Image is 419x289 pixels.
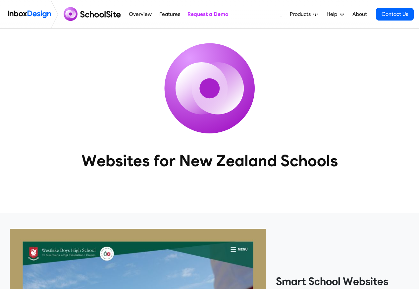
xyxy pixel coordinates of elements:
[61,6,125,22] img: schoolsite logo
[287,8,320,21] a: Products
[276,275,409,288] heading: Smart School Websites
[52,151,367,170] heading: Websites for New Zealand Schools
[157,8,182,21] a: Features
[150,29,269,148] img: icon_schoolsite.svg
[290,10,313,18] span: Products
[324,8,347,21] a: Help
[127,8,154,21] a: Overview
[376,8,414,21] a: Contact Us
[185,8,230,21] a: Request a Demo
[327,10,340,18] span: Help
[350,8,369,21] a: About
